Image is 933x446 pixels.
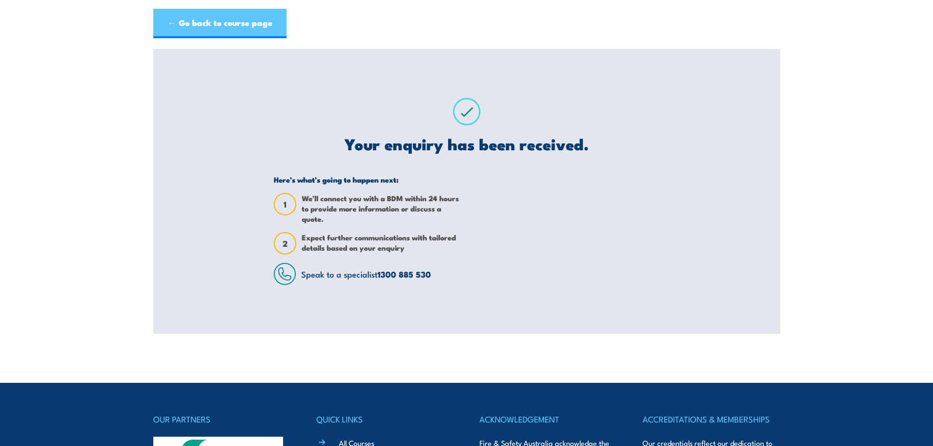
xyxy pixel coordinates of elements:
[301,268,431,280] span: Speak to a specialist
[302,232,459,255] span: Expect further communications with tailored details based on your enquiry
[302,193,459,224] span: We’ll connect you with a BDM within 24 hours to provide more information or discuss a quote.
[274,137,659,150] h2: Your enquiry has been received.
[275,199,295,210] span: 1
[316,412,454,426] h4: QUICK LINKS
[153,412,290,426] h4: OUR PARTNERS
[275,238,295,249] span: 2
[479,412,617,426] h4: ACKNOWLEDGEMENT
[274,175,459,184] h5: Here’s what’s going to happen next:
[643,412,780,426] h4: ACCREDITATIONS & MEMBERSHIPS
[153,9,287,38] a: ← Go back to course page
[378,268,431,281] a: 1300 885 530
